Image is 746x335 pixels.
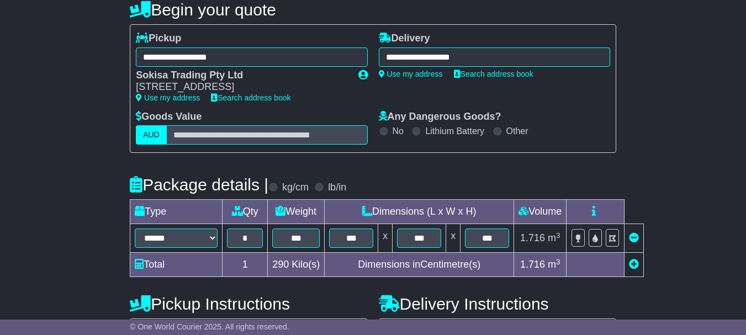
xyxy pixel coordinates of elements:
[446,224,461,253] td: x
[130,253,223,277] td: Total
[130,295,367,313] h4: Pickup Instructions
[268,253,325,277] td: Kilo(s)
[325,200,514,224] td: Dimensions (L x W x H)
[378,224,393,253] td: x
[520,232,545,243] span: 1.716
[136,93,200,102] a: Use my address
[629,232,639,243] a: Remove this item
[548,232,560,243] span: m
[223,253,268,277] td: 1
[325,253,514,277] td: Dimensions in Centimetre(s)
[223,200,268,224] td: Qty
[136,33,181,45] label: Pickup
[272,259,289,270] span: 290
[548,259,560,270] span: m
[454,70,533,78] a: Search address book
[556,258,560,266] sup: 3
[425,126,484,136] label: Lithium Battery
[379,70,443,78] a: Use my address
[328,182,346,194] label: lb/in
[130,176,268,194] h4: Package details |
[514,200,567,224] td: Volume
[268,200,325,224] td: Weight
[130,322,289,331] span: © One World Courier 2025. All rights reserved.
[211,93,290,102] a: Search address book
[506,126,528,136] label: Other
[136,70,347,82] div: Sokisa Trading Pty Ltd
[130,1,616,19] h4: Begin your quote
[136,81,347,93] div: [STREET_ADDRESS]
[379,111,501,123] label: Any Dangerous Goods?
[136,111,202,123] label: Goods Value
[393,126,404,136] label: No
[130,200,223,224] td: Type
[520,259,545,270] span: 1.716
[629,259,639,270] a: Add new item
[556,231,560,240] sup: 3
[379,33,430,45] label: Delivery
[379,295,616,313] h4: Delivery Instructions
[136,125,167,145] label: AUD
[282,182,309,194] label: kg/cm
